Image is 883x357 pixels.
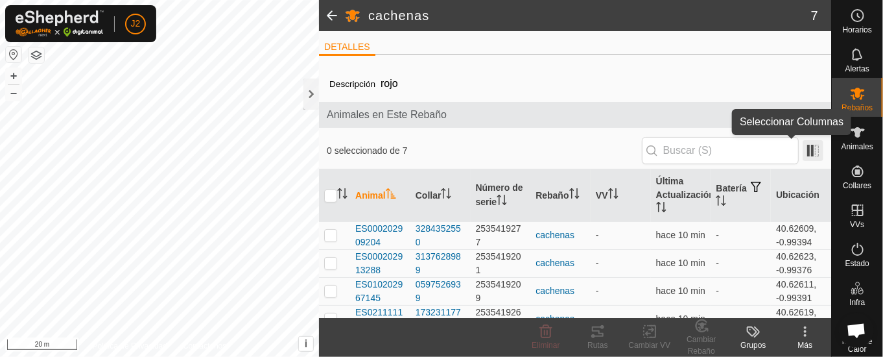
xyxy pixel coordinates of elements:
[656,258,705,268] span: 11 oct 2025, 19:05
[410,169,471,222] th: Collar
[476,306,526,333] div: 2535419265
[596,230,599,240] app-display-virtual-paddock-transition: -
[845,260,869,267] span: Estado
[476,278,526,305] div: 2535419209
[337,190,347,201] p-sorticon: Activar para ordenar
[536,256,585,270] div: cachenas
[642,137,799,164] input: Buscar (S)
[656,286,705,296] span: 11 oct 2025, 19:05
[299,337,313,351] button: i
[624,339,676,351] div: Cambiar VV
[676,334,727,357] div: Cambiar Rebaño
[843,182,871,190] span: Collares
[850,221,864,228] span: VVs
[416,306,465,333] div: 1732311772
[386,190,396,201] p-sorticon: Activar para ordenar
[569,190,580,201] p-sorticon: Activar para ordenar
[532,341,559,350] span: Eliminar
[441,190,451,201] p-sorticon: Activar para ordenar
[843,26,872,34] span: Horarios
[711,221,771,249] td: -
[771,249,831,277] td: 40.62623, -0.99376
[416,222,465,249] div: 3284352550
[711,277,771,305] td: -
[596,258,599,268] app-display-virtual-paddock-transition: -
[305,338,307,349] span: i
[835,338,880,353] span: Mapa de Calor
[29,47,44,63] button: Capas del Mapa
[327,144,642,158] span: 0 seleccionado de 7
[471,169,531,222] th: Número de serie
[596,286,599,296] app-display-virtual-paddock-transition: -
[183,340,226,352] a: Contáctenos
[327,107,823,123] span: Animales en Este Rebaño
[771,277,831,305] td: 40.62611, -0.99391
[596,314,599,324] app-display-virtual-paddock-transition: -
[368,8,811,23] h2: cachenas
[656,230,705,240] span: 11 oct 2025, 19:05
[16,10,104,37] img: Logo Gallagher
[711,169,771,222] th: Batería
[416,278,465,305] div: 0597526939
[779,339,831,351] div: Más
[355,278,405,305] span: ES010202967145
[6,47,21,62] button: Restablecer Mapa
[771,169,831,222] th: Ubicación
[131,17,141,31] span: J2
[319,40,375,56] li: DETALLES
[530,169,591,222] th: Rebaño
[716,197,726,208] p-sorticon: Activar para ordenar
[727,339,779,351] div: Grupos
[536,284,585,298] div: cachenas
[6,85,21,101] button: –
[355,306,405,333] span: ES021111172034
[771,305,831,333] td: 40.62619, -0.99405
[536,228,585,242] div: cachenas
[591,169,651,222] th: VV
[497,197,507,207] p-sorticon: Activar para ordenar
[656,204,666,214] p-sorticon: Activar para ordenar
[711,249,771,277] td: -
[845,65,869,73] span: Alertas
[651,169,711,222] th: Última Actualización
[842,104,873,112] span: Rebaños
[849,299,865,306] span: Infra
[6,68,21,84] button: +
[842,143,873,151] span: Animales
[811,6,818,25] span: 7
[656,314,705,324] span: 11 oct 2025, 19:05
[572,339,624,351] div: Rutas
[771,221,831,249] td: 40.62609, -0.99394
[476,250,526,277] div: 2535419201
[608,190,618,201] p-sorticon: Activar para ordenar
[536,312,585,326] div: cachenas
[350,169,410,222] th: Animal
[476,222,526,249] div: 2535419277
[355,222,405,249] span: ES000202909204
[329,79,375,89] label: Descripción
[355,250,405,277] span: ES000202913288
[839,313,874,348] div: Chat abierto
[416,250,465,277] div: 3137628989
[93,340,167,352] a: Política de Privacidad
[711,305,771,333] td: -
[375,73,403,94] span: rojo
